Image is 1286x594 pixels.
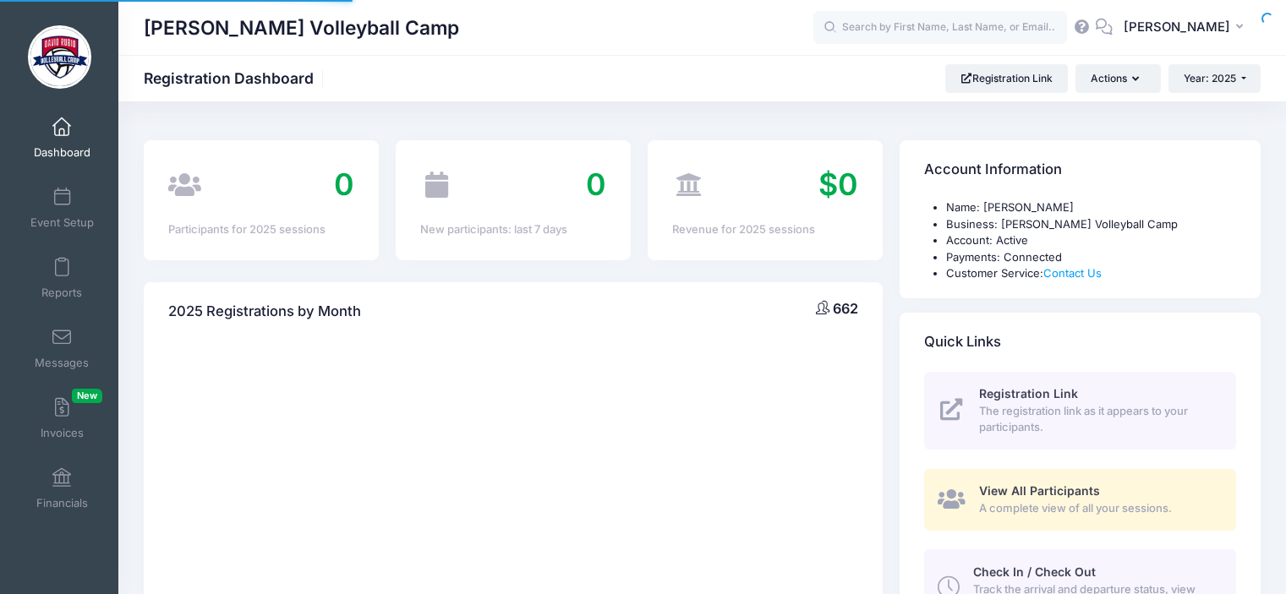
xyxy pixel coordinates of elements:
a: Messages [22,319,102,378]
span: Messages [35,356,89,370]
div: Participants for 2025 sessions [168,221,354,238]
span: Invoices [41,426,84,440]
button: [PERSON_NAME] [1113,8,1261,47]
span: 662 [833,300,858,317]
h1: [PERSON_NAME] Volleyball Camp [144,8,459,47]
a: Registration Link [945,64,1068,93]
a: Contact Us [1043,266,1102,280]
span: 0 [334,166,354,203]
span: The registration link as it appears to your participants. [979,403,1217,436]
span: 0 [586,166,606,203]
span: View All Participants [979,483,1100,498]
h4: Quick Links [924,318,1001,366]
span: Event Setup [30,215,94,230]
input: Search by First Name, Last Name, or Email... [813,11,1067,45]
li: Account: Active [946,232,1236,249]
a: Registration Link The registration link as it appears to your participants. [924,372,1236,450]
img: David Rubio Volleyball Camp [28,25,91,89]
span: Year: 2025 [1184,72,1236,84]
span: Check In / Check Out [973,564,1096,579]
h4: 2025 Registrations by Month [168,287,361,335]
a: Financials [22,459,102,518]
div: New participants: last 7 days [420,221,606,238]
span: Registration Link [979,386,1078,401]
button: Year: 2025 [1168,64,1261,93]
li: Customer Service: [946,265,1236,282]
a: InvoicesNew [22,389,102,448]
h4: Account Information [924,146,1062,194]
a: Reports [22,248,102,308]
div: Revenue for 2025 sessions [672,221,858,238]
span: Financials [36,496,88,510]
span: New [72,389,102,403]
li: Business: [PERSON_NAME] Volleyball Camp [946,216,1236,233]
a: View All Participants A complete view of all your sessions. [924,469,1236,531]
span: Dashboard [34,145,90,160]
span: Reports [41,286,82,300]
li: Payments: Connected [946,249,1236,266]
a: Event Setup [22,178,102,237]
span: A complete view of all your sessions. [979,500,1217,517]
button: Actions [1075,64,1160,93]
li: Name: [PERSON_NAME] [946,199,1236,216]
span: $0 [818,166,858,203]
h1: Registration Dashboard [144,69,328,87]
a: Dashboard [22,108,102,167]
span: [PERSON_NAME] [1124,18,1230,36]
